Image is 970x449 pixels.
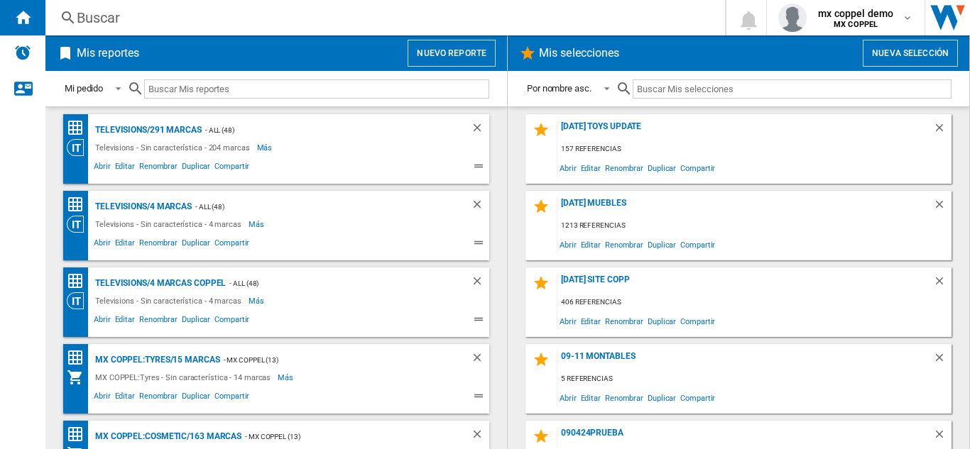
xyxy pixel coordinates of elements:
[113,313,137,330] span: Editar
[180,160,212,177] span: Duplicar
[92,121,202,139] div: Televisions/291 marcas
[471,351,489,369] div: Borrar
[212,160,251,177] span: Compartir
[67,369,92,386] div: Mi colección
[471,121,489,139] div: Borrar
[933,351,952,370] div: Borrar
[212,236,251,253] span: Compartir
[536,40,623,67] h2: Mis selecciones
[92,139,257,156] div: Televisions - Sin característica - 204 marcas
[144,79,489,99] input: Buscar Mis reportes
[92,351,220,369] div: MX COPPEL:Tyres/15 marcas
[113,160,137,177] span: Editar
[192,198,442,216] div: - ALL (48)
[67,119,92,137] div: Matriz de precios
[67,196,92,214] div: Matriz de precios
[863,40,958,67] button: Nueva selección
[645,235,678,254] span: Duplicar
[557,235,579,254] span: Abrir
[226,275,442,292] div: - ALL (48)
[557,217,952,235] div: 1213 referencias
[557,388,579,407] span: Abrir
[557,121,933,140] div: [DATE] toys update
[67,426,92,443] div: Matriz de precios
[67,292,92,309] div: Visión Categoría
[92,428,241,445] div: MX COPPEL:Cosmetic/163 marcas
[137,236,180,253] span: Renombrar
[212,389,251,406] span: Compartir
[557,311,579,331] span: Abrir
[471,275,489,292] div: Borrar
[92,216,249,233] div: Televisions - Sin característica - 4 marcas
[603,311,645,331] span: Renombrar
[257,139,275,156] span: Más
[14,44,31,61] img: alerts-logo.svg
[933,121,952,140] div: Borrar
[834,20,878,29] b: MX COPPEL
[557,294,952,311] div: 406 referencias
[92,369,278,386] div: MX COPPEL:Tyres - Sin característica - 14 marcas
[113,389,137,406] span: Editar
[645,311,678,331] span: Duplicar
[67,272,92,290] div: Matriz de precios
[137,389,180,406] span: Renombrar
[92,236,113,253] span: Abrir
[678,311,717,331] span: Compartir
[557,370,952,388] div: 5 referencias
[92,292,249,309] div: Televisions - Sin característica - 4 marcas
[678,158,717,177] span: Compartir
[933,275,952,294] div: Borrar
[92,198,192,216] div: Televisions/4 marcas
[471,198,489,216] div: Borrar
[180,313,212,330] span: Duplicar
[557,158,579,177] span: Abrir
[67,216,92,233] div: Visión Categoría
[74,40,142,67] h2: Mis reportes
[527,83,592,94] div: Por nombre asc.
[92,313,113,330] span: Abrir
[471,428,489,445] div: Borrar
[408,40,496,67] button: Nuevo reporte
[92,275,226,292] div: Televisions/4 marcas COPPEL
[241,428,442,445] div: - MX COPPEL (13)
[557,275,933,294] div: [DATE] site copp
[933,428,952,447] div: Borrar
[113,236,137,253] span: Editar
[67,139,92,156] div: Visión Categoría
[137,160,180,177] span: Renombrar
[67,349,92,367] div: Matriz de precios
[77,8,688,28] div: Buscar
[65,83,103,94] div: Mi pedido
[557,428,933,447] div: 090424prueba
[778,4,807,32] img: profile.jpg
[933,198,952,217] div: Borrar
[202,121,442,139] div: - ALL (48)
[818,6,893,21] span: mx coppel demo
[645,158,678,177] span: Duplicar
[579,235,603,254] span: Editar
[180,236,212,253] span: Duplicar
[249,216,266,233] span: Más
[633,79,952,99] input: Buscar Mis selecciones
[557,351,933,370] div: 09-11 MONTABLES
[678,388,717,407] span: Compartir
[603,388,645,407] span: Renombrar
[220,351,442,369] div: - MX COPPEL (13)
[92,389,113,406] span: Abrir
[579,311,603,331] span: Editar
[645,388,678,407] span: Duplicar
[278,369,295,386] span: Más
[603,158,645,177] span: Renombrar
[557,140,952,158] div: 157 referencias
[579,388,603,407] span: Editar
[212,313,251,330] span: Compartir
[678,235,717,254] span: Compartir
[137,313,180,330] span: Renombrar
[249,292,266,309] span: Más
[579,158,603,177] span: Editar
[603,235,645,254] span: Renombrar
[92,160,113,177] span: Abrir
[557,198,933,217] div: [DATE] MUEBLES
[180,389,212,406] span: Duplicar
